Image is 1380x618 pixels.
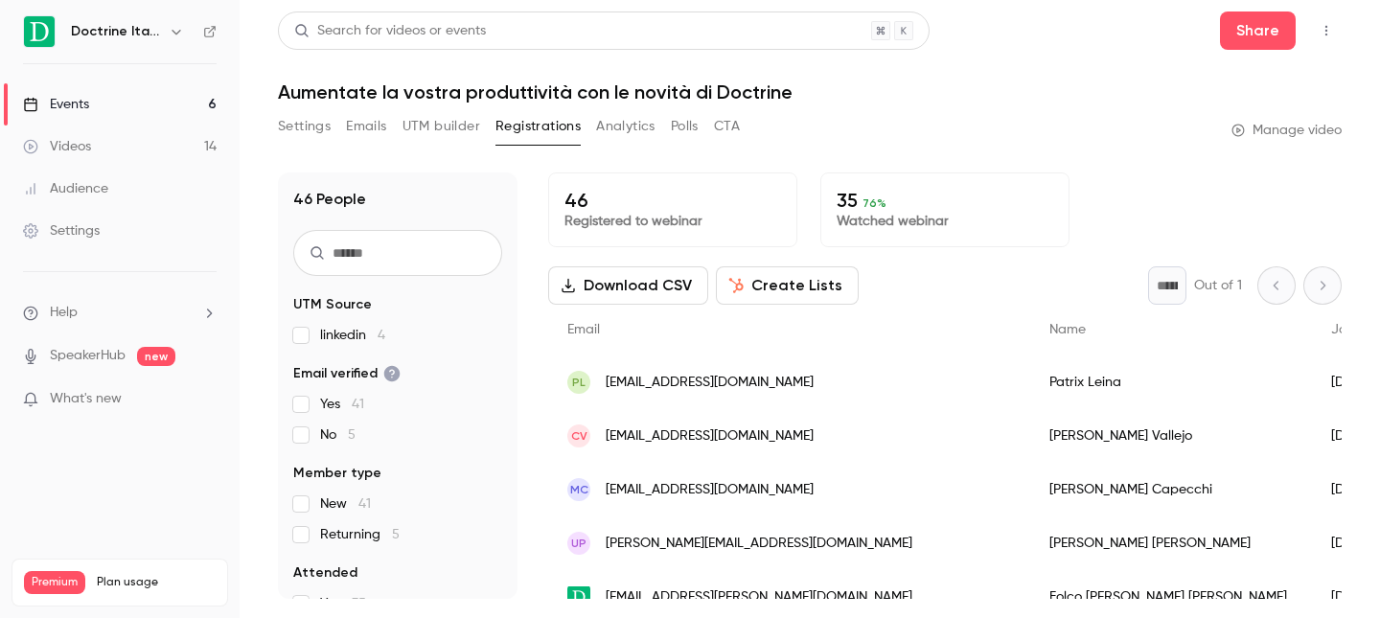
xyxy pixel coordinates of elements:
[50,346,126,366] a: SpeakerHub
[71,22,161,41] h6: Doctrine Italia
[1030,355,1312,409] div: Patrix Leina
[495,111,581,142] button: Registrations
[294,21,486,41] div: Search for videos or events
[293,464,381,483] span: Member type
[24,16,55,47] img: Doctrine Italia
[320,326,385,345] span: linkedin
[606,587,912,607] span: [EMAIL_ADDRESS][PERSON_NAME][DOMAIN_NAME]
[352,597,366,610] span: 35
[862,196,886,210] span: 76 %
[320,425,356,445] span: No
[358,497,371,511] span: 41
[837,189,1053,212] p: 35
[1030,516,1312,570] div: [PERSON_NAME] [PERSON_NAME]
[548,266,708,305] button: Download CSV
[278,111,331,142] button: Settings
[837,212,1053,231] p: Watched webinar
[606,373,814,393] span: [EMAIL_ADDRESS][DOMAIN_NAME]
[564,212,781,231] p: Registered to webinar
[293,295,372,314] span: UTM Source
[50,303,78,323] span: Help
[352,398,364,411] span: 41
[23,137,91,156] div: Videos
[571,427,587,445] span: CV
[1231,121,1342,140] a: Manage video
[1194,276,1242,295] p: Out of 1
[320,395,364,414] span: Yes
[378,329,385,342] span: 4
[293,563,357,583] span: Attended
[567,586,590,608] img: doctrine.fr
[24,571,85,594] span: Premium
[567,323,600,336] span: Email
[606,426,814,446] span: [EMAIL_ADDRESS][DOMAIN_NAME]
[23,303,217,323] li: help-dropdown-opener
[293,188,366,211] h1: 46 People
[23,221,100,240] div: Settings
[320,525,400,544] span: Returning
[571,535,586,552] span: UP
[1030,463,1312,516] div: [PERSON_NAME] Capecchi
[570,481,588,498] span: MC
[137,347,175,366] span: new
[320,494,371,514] span: New
[348,428,356,442] span: 5
[714,111,740,142] button: CTA
[392,528,400,541] span: 5
[346,111,386,142] button: Emails
[402,111,480,142] button: UTM builder
[50,389,122,409] span: What's new
[1220,11,1296,50] button: Share
[278,80,1342,103] h1: Aumentate la vostra produttività con le novità di Doctrine
[1030,409,1312,463] div: [PERSON_NAME] Vallejo
[194,391,217,408] iframe: Noticeable Trigger
[606,480,814,500] span: [EMAIL_ADDRESS][DOMAIN_NAME]
[606,534,912,554] span: [PERSON_NAME][EMAIL_ADDRESS][DOMAIN_NAME]
[596,111,655,142] button: Analytics
[564,189,781,212] p: 46
[23,179,108,198] div: Audience
[320,594,366,613] span: Yes
[1049,323,1086,336] span: Name
[97,575,216,590] span: Plan usage
[671,111,699,142] button: Polls
[23,95,89,114] div: Events
[293,364,401,383] span: Email verified
[716,266,859,305] button: Create Lists
[572,374,586,391] span: PL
